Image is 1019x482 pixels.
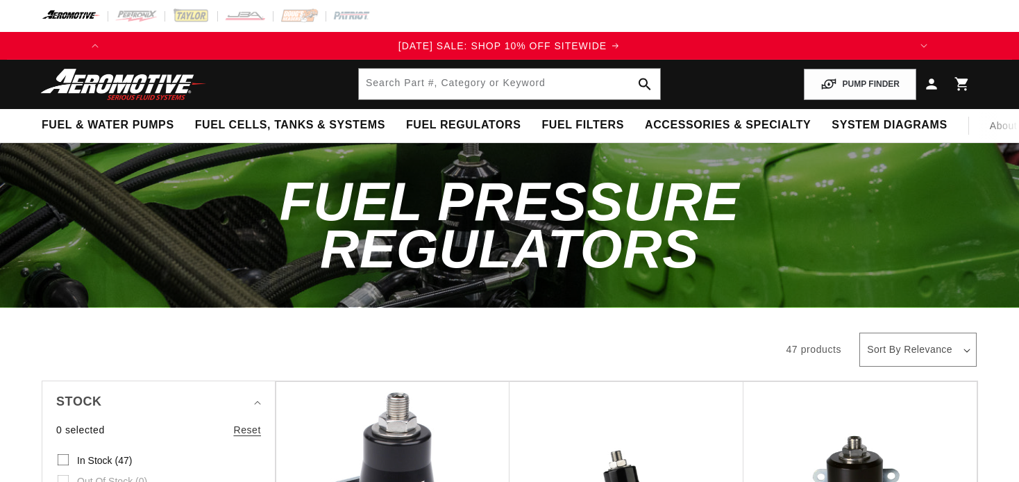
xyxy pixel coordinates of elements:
[233,422,261,438] a: Reset
[541,118,624,133] span: Fuel Filters
[398,40,607,51] span: [DATE] SALE: SHOP 10% OFF SITEWIDE
[804,69,916,100] button: PUMP FINDER
[406,118,521,133] span: Fuel Regulators
[645,118,811,133] span: Accessories & Specialty
[280,171,739,279] span: Fuel Pressure Regulators
[531,109,634,142] summary: Fuel Filters
[56,392,102,412] span: Stock
[910,32,938,60] button: Translation missing: en.sections.announcements.next_announcement
[832,118,947,133] span: System Diagrams
[821,109,957,142] summary: System Diagrams
[396,109,531,142] summary: Fuel Regulators
[31,109,185,142] summary: Fuel & Water Pumps
[56,381,261,422] summary: Stock (0 selected)
[109,38,910,53] a: [DATE] SALE: SHOP 10% OFF SITEWIDE
[56,422,105,438] span: 0 selected
[634,109,821,142] summary: Accessories & Specialty
[630,69,660,99] button: search button
[77,454,132,467] span: In stock (47)
[109,38,910,53] div: Announcement
[786,344,841,355] span: 47 products
[81,32,109,60] button: Translation missing: en.sections.announcements.previous_announcement
[185,109,396,142] summary: Fuel Cells, Tanks & Systems
[42,118,174,133] span: Fuel & Water Pumps
[359,69,660,99] input: Search by Part Number, Category or Keyword
[195,118,385,133] span: Fuel Cells, Tanks & Systems
[7,32,1012,60] slideshow-component: Translation missing: en.sections.announcements.announcement_bar
[37,68,210,101] img: Aeromotive
[109,38,910,53] div: 1 of 3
